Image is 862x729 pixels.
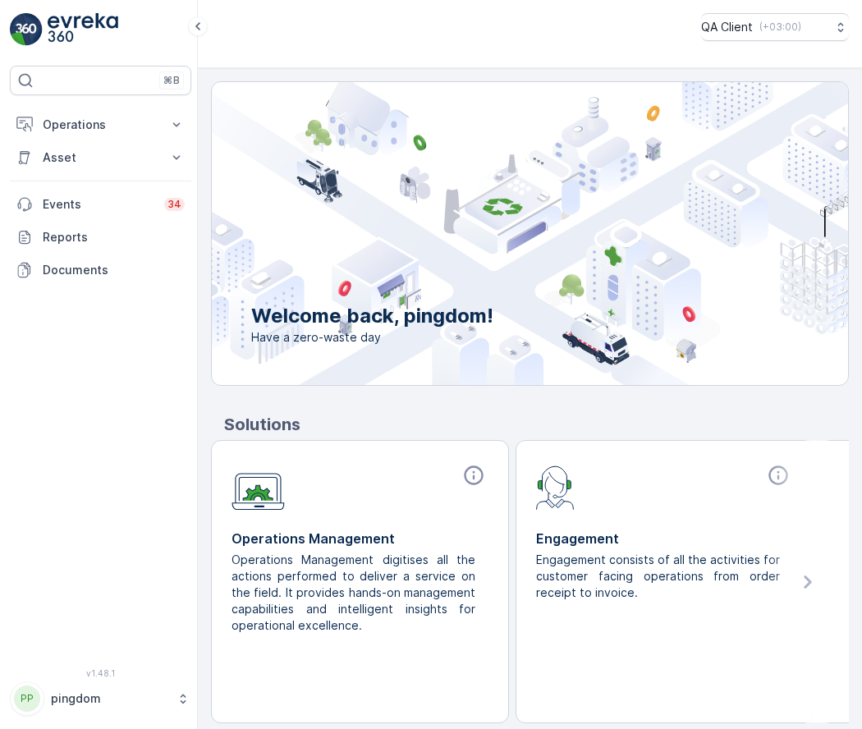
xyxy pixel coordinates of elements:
p: Operations Management [232,529,488,548]
img: module-icon [232,464,285,511]
span: Have a zero-waste day [251,329,493,346]
p: Engagement consists of all the activities for customer facing operations from order receipt to in... [536,552,780,601]
p: Asset [43,149,158,166]
a: Reports [10,221,191,254]
span: v 1.48.1 [10,668,191,678]
p: Welcome back, pingdom! [251,303,493,329]
img: logo_light-DOdMpM7g.png [48,13,118,46]
button: PPpingdom [10,681,191,716]
p: Operations Management digitises all the actions performed to deliver a service on the field. It p... [232,552,475,634]
p: Reports [43,229,185,245]
p: Solutions [224,412,849,437]
a: Events34 [10,188,191,221]
div: PP [14,685,40,712]
p: pingdom [51,690,168,707]
p: 34 [167,198,181,211]
p: QA Client [701,19,753,35]
p: ( +03:00 ) [759,21,801,34]
button: Asset [10,141,191,174]
p: Engagement [536,529,793,548]
p: Events [43,196,154,213]
p: Documents [43,262,185,278]
img: city illustration [138,82,848,385]
button: QA Client(+03:00) [701,13,849,41]
img: logo [10,13,43,46]
p: ⌘B [163,74,180,87]
p: Operations [43,117,158,133]
a: Documents [10,254,191,287]
button: Operations [10,108,191,141]
img: module-icon [536,464,575,510]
